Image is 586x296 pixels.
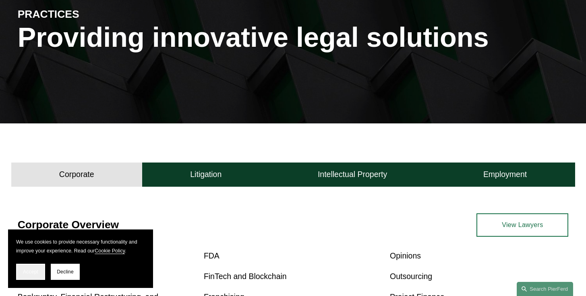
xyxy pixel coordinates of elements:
[16,264,45,280] button: Accept
[476,213,568,237] a: View Lawyers
[16,238,145,256] p: We use cookies to provide necessary functionality and improve your experience. Read our .
[95,248,125,254] a: Cookie Policy
[57,269,74,275] span: Decline
[318,169,387,179] h4: Intellectual Property
[517,282,573,296] a: Search this site
[18,21,569,53] h1: Providing innovative legal solutions
[18,8,155,21] h4: PRACTICES
[390,272,432,281] a: Outsourcing
[483,169,527,179] h4: Employment
[190,169,222,179] h4: Litigation
[23,269,38,275] span: Accept
[18,219,119,231] a: Corporate Overview
[390,251,421,260] a: Opinions
[51,264,80,280] button: Decline
[59,169,94,179] h4: Corporate
[8,229,153,288] section: Cookie banner
[204,272,287,281] a: FinTech and Blockchain
[204,251,219,260] a: FDA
